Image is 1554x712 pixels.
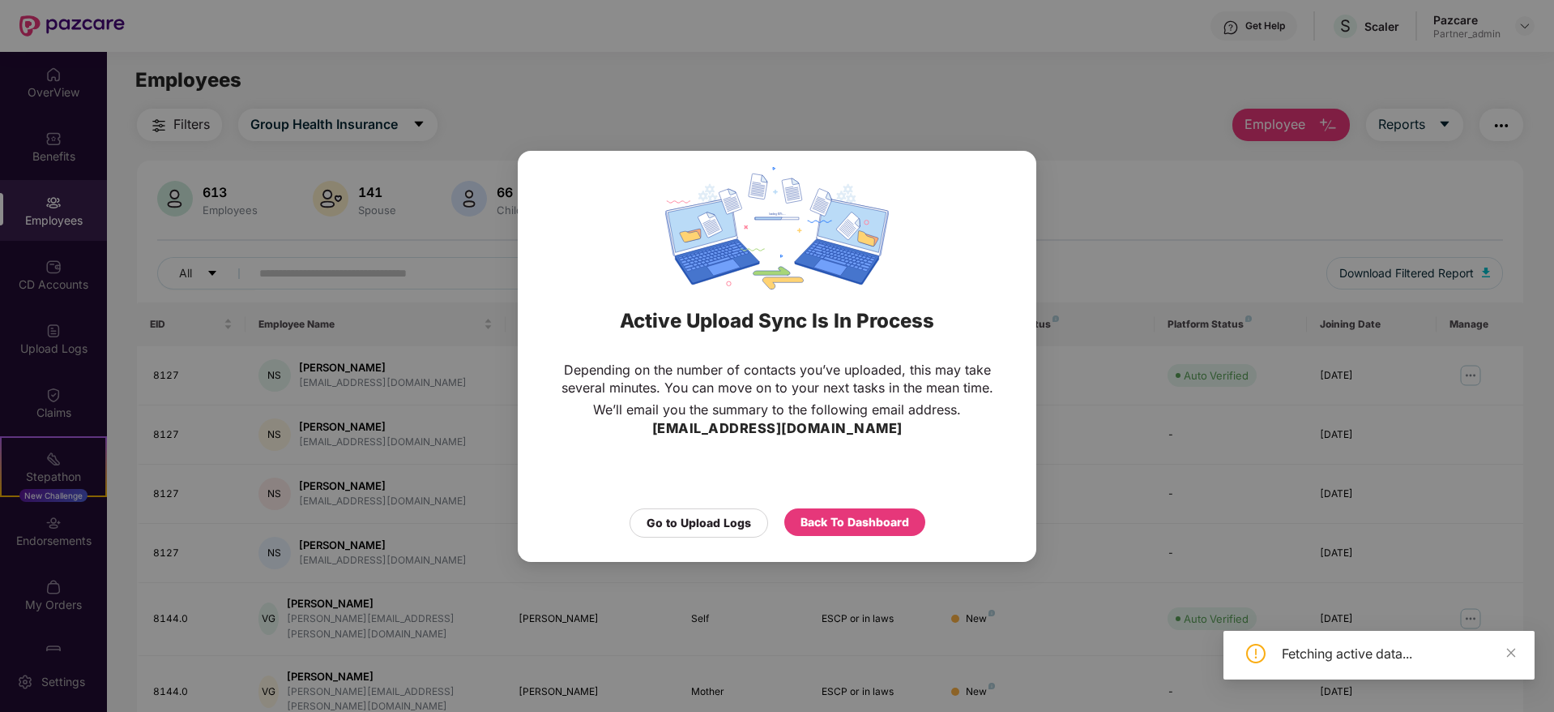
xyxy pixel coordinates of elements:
p: Depending on the number of contacts you’ve uploaded, this may take several minutes. You can move ... [550,361,1004,397]
img: svg+xml;base64,PHN2ZyBpZD0iRGF0YV9zeW5jaW5nIiB4bWxucz0iaHR0cDovL3d3dy53My5vcmcvMjAwMC9zdmciIHdpZH... [665,167,889,290]
h3: [EMAIL_ADDRESS][DOMAIN_NAME] [652,418,903,440]
span: close [1505,647,1517,658]
div: Go to Upload Logs [647,513,751,531]
div: Active Upload Sync Is In Process [538,290,1016,353]
div: Back To Dashboard [800,513,909,530]
span: exclamation-circle [1246,644,1266,663]
div: Fetching active data... [1282,644,1515,663]
p: We’ll email you the summary to the following email address. [593,401,961,418]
